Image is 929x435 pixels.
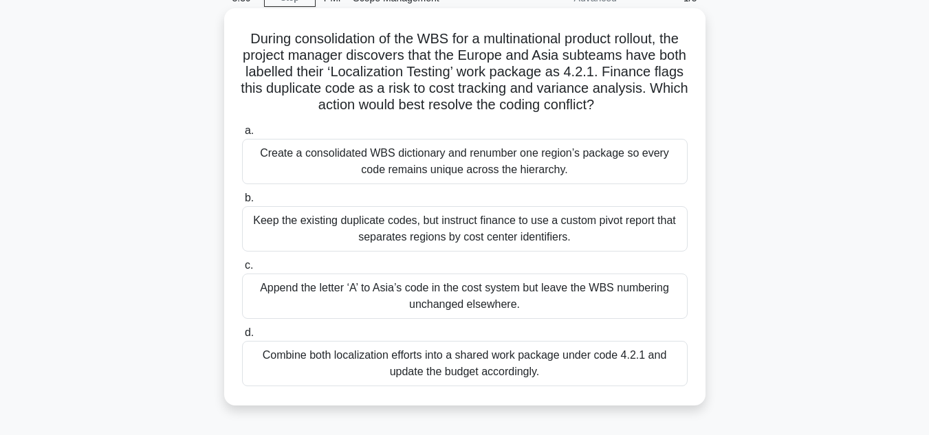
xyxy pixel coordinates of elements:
div: Combine both localization efforts into a shared work package under code 4.2.1 and update the budg... [242,341,688,386]
div: Append the letter ‘A’ to Asia’s code in the cost system but leave the WBS numbering unchanged els... [242,274,688,319]
span: d. [245,326,254,338]
span: a. [245,124,254,136]
h5: During consolidation of the WBS for a multinational product rollout, the project manager discover... [241,30,689,114]
span: b. [245,192,254,203]
span: c. [245,259,253,271]
div: Keep the existing duplicate codes, but instruct finance to use a custom pivot report that separat... [242,206,688,252]
div: Create a consolidated WBS dictionary and renumber one region’s package so every code remains uniq... [242,139,688,184]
